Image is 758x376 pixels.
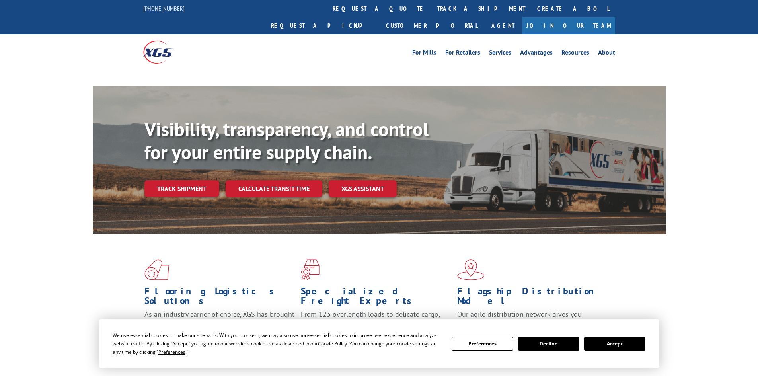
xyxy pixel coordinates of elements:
h1: Flooring Logistics Solutions [144,286,295,310]
button: Preferences [452,337,513,351]
a: For Retailers [445,49,480,58]
h1: Flagship Distribution Model [457,286,608,310]
a: Services [489,49,511,58]
span: Preferences [158,349,185,355]
a: XGS ASSISTANT [329,180,397,197]
span: As an industry carrier of choice, XGS has brought innovation and dedication to flooring logistics... [144,310,294,338]
img: xgs-icon-focused-on-flooring-red [301,259,320,280]
div: Cookie Consent Prompt [99,319,659,368]
a: Agent [483,17,522,34]
a: Customer Portal [380,17,483,34]
span: Our agile distribution network gives you nationwide inventory management on demand. [457,310,604,328]
a: [PHONE_NUMBER] [143,4,185,12]
button: Accept [584,337,645,351]
b: Visibility, transparency, and control for your entire supply chain. [144,117,429,164]
a: Track shipment [144,180,219,197]
a: Request a pickup [265,17,380,34]
a: Join Our Team [522,17,615,34]
a: For Mills [412,49,436,58]
h1: Specialized Freight Experts [301,286,451,310]
span: Cookie Policy [318,340,347,347]
a: Advantages [520,49,553,58]
a: About [598,49,615,58]
div: We use essential cookies to make our site work. With your consent, we may also use non-essential ... [113,331,442,356]
img: xgs-icon-flagship-distribution-model-red [457,259,485,280]
a: Resources [561,49,589,58]
a: Calculate transit time [226,180,322,197]
p: From 123 overlength loads to delicate cargo, our experienced staff knows the best way to move you... [301,310,451,345]
img: xgs-icon-total-supply-chain-intelligence-red [144,259,169,280]
button: Decline [518,337,579,351]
